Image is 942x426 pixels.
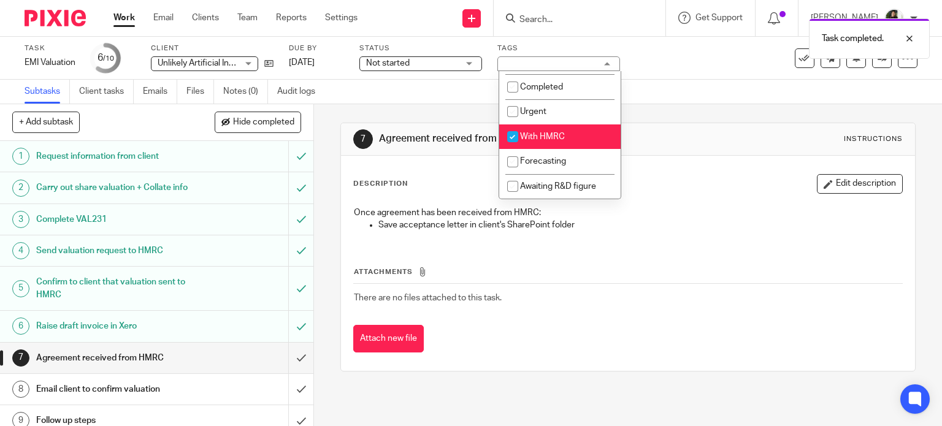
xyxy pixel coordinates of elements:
div: 4 [12,242,29,259]
div: 7 [12,349,29,367]
label: Task [25,44,75,53]
div: 5 [12,280,29,297]
a: Reports [276,12,307,24]
div: 8 [12,381,29,398]
span: Not started [366,59,410,67]
h1: Send valuation request to HMRC [36,242,196,260]
div: 6 [98,51,114,65]
span: There are no files attached to this task. [354,294,502,302]
div: EMI Valuation [25,56,75,69]
h1: Agreement received from HMRC [379,132,654,145]
label: Status [359,44,482,53]
p: Once agreement has been received from HMRC: [354,207,903,219]
span: [DATE] [289,58,315,67]
button: Edit description [817,174,903,194]
a: Team [237,12,258,24]
p: Description [353,179,408,189]
h1: Carry out share valuation + Collate info [36,178,196,197]
a: Email [153,12,174,24]
a: Subtasks [25,80,70,104]
img: Janice%20Tang.jpeg [884,9,904,28]
a: Settings [325,12,358,24]
div: 1 [12,148,29,165]
h1: Agreement received from HMRC [36,349,196,367]
img: Pixie [25,10,86,26]
small: /10 [103,55,114,62]
span: Forecasting [520,157,566,165]
a: Files [186,80,214,104]
span: Urgent [520,107,546,116]
span: Completed [520,83,563,91]
h1: Email client to confirm valuation [36,380,196,398]
label: Client [151,44,274,53]
span: Hide completed [233,118,294,127]
h1: Raise draft invoice in Xero [36,317,196,335]
button: Hide completed [215,112,301,132]
div: 2 [12,180,29,197]
span: Awaiting R&D figure [520,182,596,191]
button: + Add subtask [12,112,80,132]
a: Notes (0) [223,80,268,104]
label: Due by [289,44,344,53]
a: Work [113,12,135,24]
p: Save acceptance letter in client's SharePoint folder [378,219,903,231]
p: Task completed. [822,32,884,45]
span: Attachments [354,268,413,275]
div: 7 [353,129,373,149]
a: Clients [192,12,219,24]
div: 6 [12,318,29,335]
span: With HMRC [520,132,565,141]
div: Instructions [844,134,903,144]
button: Attach new file [353,325,424,352]
div: 3 [12,211,29,228]
span: Unlikely Artificial Intelligence Limited [158,59,297,67]
a: Audit logs [277,80,324,104]
h1: Request information from client [36,147,196,165]
h1: Confirm to client that valuation sent to HMRC [36,273,196,304]
a: Client tasks [79,80,134,104]
a: Emails [143,80,177,104]
h1: Complete VAL231 [36,210,196,229]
